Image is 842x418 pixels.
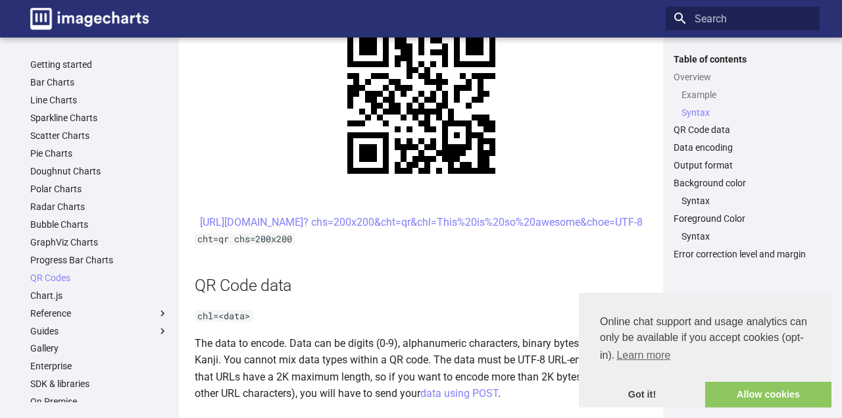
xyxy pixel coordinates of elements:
nav: Table of contents [666,53,820,261]
h2: QR Code data [195,274,647,297]
a: learn more about cookies [614,346,672,365]
a: Polar Charts [30,183,168,195]
a: Pie Charts [30,147,168,159]
a: Gallery [30,342,168,354]
a: Doughnut Charts [30,165,168,177]
a: Syntax [681,107,812,118]
a: dismiss cookie message [579,382,705,408]
a: Error correction level and margin [674,248,812,260]
a: Example [681,89,812,101]
label: Table of contents [666,53,820,65]
p: The data to encode. Data can be digits (0-9), alphanumeric characters, binary bytes of data, or K... [195,335,647,402]
a: Radar Charts [30,201,168,213]
nav: Overview [674,89,812,118]
a: Output format [674,159,812,171]
code: cht=qr chs=200x200 [195,233,295,245]
a: Sparkline Charts [30,112,168,124]
a: allow cookies [705,382,831,408]
a: Enterprise [30,360,168,372]
nav: Background color [674,195,812,207]
a: Syntax [681,195,812,207]
a: Syntax [681,230,812,242]
a: Foreground Color [674,213,812,224]
div: cookieconsent [579,293,831,407]
input: Search [666,7,820,30]
a: QR Code data [674,124,812,136]
a: [URL][DOMAIN_NAME]? chs=200x200&cht=qr&chl=This%20is%20so%20awesome&choe=UTF-8 [200,216,643,228]
a: Bubble Charts [30,219,168,230]
code: chl=<data> [195,310,253,322]
a: SDK & libraries [30,378,168,390]
a: Getting started [30,59,168,70]
a: GraphViz Charts [30,236,168,248]
nav: Foreground Color [674,230,812,242]
label: Reference [30,307,168,319]
a: Image-Charts documentation [25,3,154,35]
a: Progress Bar Charts [30,254,168,266]
a: Scatter Charts [30,130,168,142]
a: Background color [674,177,812,189]
a: Bar Charts [30,76,168,88]
a: data using POST [420,387,498,400]
span: Online chat support and usage analytics can only be available if you accept cookies (opt-in). [600,314,810,365]
label: Guides [30,325,168,337]
a: Chart.js [30,290,168,301]
img: logo [30,8,149,30]
a: Line Charts [30,94,168,106]
a: Data encoding [674,142,812,153]
a: On Premise [30,396,168,407]
a: Overview [674,71,812,83]
a: QR Codes [30,272,168,284]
